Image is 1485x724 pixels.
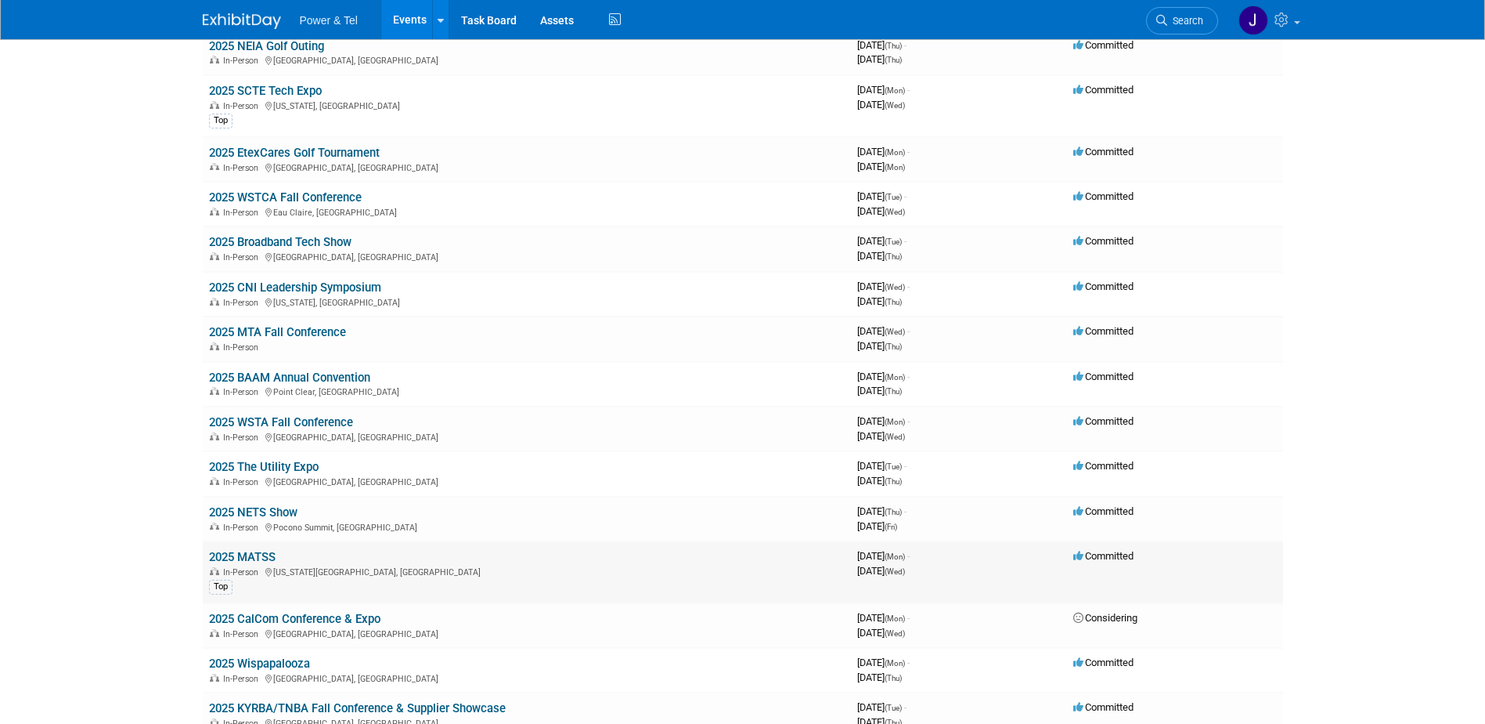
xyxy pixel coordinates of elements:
span: (Thu) [885,298,902,306]
span: (Thu) [885,56,902,64]
a: 2025 NETS Show [209,505,297,519]
span: - [907,612,910,624]
span: [DATE] [857,371,910,382]
span: - [907,550,910,562]
a: 2025 SCTE Tech Expo [209,84,322,98]
span: Committed [1073,39,1134,51]
div: [GEOGRAPHIC_DATA], [GEOGRAPHIC_DATA] [209,161,845,173]
a: 2025 WSTA Fall Conference [209,415,353,429]
div: [US_STATE], [GEOGRAPHIC_DATA] [209,295,845,308]
a: 2025 WSTCA Fall Conference [209,190,362,205]
span: - [904,39,906,51]
img: In-Person Event [210,56,219,63]
span: In-Person [223,523,263,533]
span: [DATE] [857,550,910,562]
div: [GEOGRAPHIC_DATA], [GEOGRAPHIC_DATA] [209,627,845,639]
span: In-Person [223,252,263,262]
span: [DATE] [857,672,902,683]
span: Committed [1073,657,1134,668]
span: (Thu) [885,387,902,396]
span: [DATE] [857,161,905,172]
span: In-Person [223,674,263,684]
span: [DATE] [857,460,906,472]
a: 2025 KYRBA/TNBA Fall Conference & Supplier Showcase [209,701,506,715]
img: In-Person Event [210,252,219,260]
span: In-Person [223,163,263,173]
span: - [904,235,906,247]
span: [DATE] [857,205,905,217]
span: [DATE] [857,250,902,262]
span: (Thu) [885,508,902,516]
span: [DATE] [857,565,905,577]
span: [DATE] [857,99,905,110]
div: Pocono Summit, [GEOGRAPHIC_DATA] [209,520,845,533]
span: In-Person [223,387,263,397]
span: In-Person [223,567,263,577]
span: Committed [1073,550,1134,562]
span: (Mon) [885,148,905,157]
span: [DATE] [857,475,902,487]
a: 2025 EtexCares Golf Tournament [209,146,380,160]
span: (Wed) [885,283,905,291]
span: (Tue) [885,237,902,246]
span: [DATE] [857,701,906,713]
span: [DATE] [857,612,910,624]
span: (Thu) [885,342,902,351]
span: In-Person [223,208,263,218]
span: In-Person [223,629,263,639]
a: 2025 MTA Fall Conference [209,325,346,339]
span: (Thu) [885,252,902,261]
span: [DATE] [857,340,902,352]
span: In-Person [223,101,263,111]
span: In-Person [223,477,263,487]
span: Committed [1073,190,1134,202]
a: 2025 Broadband Tech Show [209,235,351,249]
span: - [904,701,906,713]
img: In-Person Event [210,433,219,440]
a: 2025 Wispapalooza [209,657,310,671]
div: [US_STATE][GEOGRAPHIC_DATA], [GEOGRAPHIC_DATA] [209,565,845,577]
span: (Mon) [885,373,905,382]
img: In-Person Event [210,342,219,350]
a: 2025 CalCom Conference & Expo [209,612,380,626]
img: In-Person Event [210,163,219,171]
span: Considering [1073,612,1137,624]
span: - [907,415,910,427]
span: (Wed) [885,328,905,336]
img: In-Person Event [210,674,219,682]
img: ExhibitDay [203,13,281,29]
span: [DATE] [857,657,910,668]
span: (Tue) [885,704,902,712]
span: - [907,371,910,382]
span: [DATE] [857,325,910,337]
span: (Wed) [885,567,905,576]
span: [DATE] [857,235,906,247]
span: Search [1167,15,1203,27]
span: Committed [1073,415,1134,427]
span: In-Person [223,342,263,353]
span: (Wed) [885,101,905,110]
span: - [907,146,910,157]
span: Committed [1073,371,1134,382]
span: - [904,460,906,472]
span: (Wed) [885,433,905,441]
span: [DATE] [857,295,902,307]
span: Committed [1073,701,1134,713]
span: [DATE] [857,281,910,292]
span: (Wed) [885,629,905,638]
span: (Tue) [885,193,902,201]
span: [DATE] [857,146,910,157]
span: - [904,190,906,202]
img: In-Person Event [210,298,219,306]
div: [GEOGRAPHIC_DATA], [GEOGRAPHIC_DATA] [209,250,845,262]
span: (Mon) [885,163,905,172]
div: [GEOGRAPHIC_DATA], [GEOGRAPHIC_DATA] [209,53,845,66]
div: [GEOGRAPHIC_DATA], [GEOGRAPHIC_DATA] [209,430,845,443]
span: [DATE] [857,84,910,96]
a: 2025 BAAM Annual Convention [209,371,370,385]
span: - [904,505,906,517]
span: (Thu) [885,477,902,486]
img: In-Person Event [210,387,219,395]
a: 2025 NEIA Golf Outing [209,39,324,53]
span: [DATE] [857,430,905,442]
